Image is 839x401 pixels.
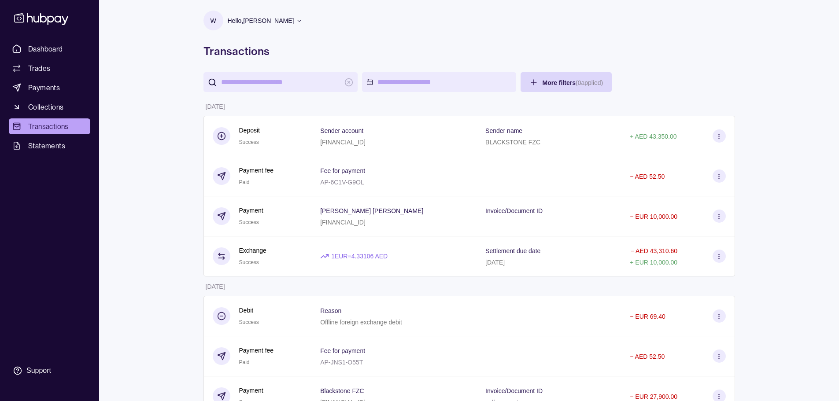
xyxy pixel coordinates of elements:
div: Support [26,366,51,375]
p: + AED 43,350.00 [630,133,676,140]
p: Invoice/Document ID [485,207,543,214]
p: AP-JNS1-O55T [320,359,363,366]
p: BLACKSTONE FZC [485,139,540,146]
p: Settlement due date [485,247,540,254]
p: AP-6C1V-G9OL [320,179,364,186]
p: Offline foreign exchange debit [320,319,402,326]
p: − AED 43,310.60 [631,247,677,254]
p: Debit [239,305,259,315]
span: Success [239,259,259,265]
p: 1 EUR = 4.33106 AED [331,251,388,261]
p: − AED 52.50 [630,353,665,360]
p: − EUR 27,900.00 [630,393,677,400]
a: Support [9,361,90,380]
a: Transactions [9,118,90,134]
p: [DATE] [206,283,225,290]
a: Trades [9,60,90,76]
span: More filters [543,79,603,86]
span: Transactions [28,121,69,132]
a: Statements [9,138,90,154]
p: [FINANCIAL_ID] [320,219,366,226]
button: More filters(0applied) [521,72,612,92]
p: Fee for payment [320,167,365,174]
p: Exchange [239,246,266,255]
a: Collections [9,99,90,115]
p: – [485,219,489,226]
p: Reason [320,307,341,314]
p: Fee for payment [320,347,365,354]
span: Paid [239,179,250,185]
p: Sender name [485,127,522,134]
p: W [210,16,216,26]
p: [FINANCIAL_ID] [320,139,366,146]
a: Dashboard [9,41,90,57]
span: Statements [28,140,65,151]
p: [DATE] [206,103,225,110]
p: Payment fee [239,166,274,175]
p: Payment [239,206,263,215]
p: − EUR 10,000.00 [630,213,677,220]
p: Sender account [320,127,363,134]
p: Hello, [PERSON_NAME] [228,16,294,26]
span: Success [239,319,259,325]
span: Success [239,139,259,145]
p: + EUR 10,000.00 [630,259,677,266]
p: Blackstone FZC [320,387,364,394]
a: Payments [9,80,90,96]
p: − EUR 69.40 [630,313,665,320]
p: − AED 52.50 [630,173,665,180]
p: [DATE] [485,259,505,266]
p: Deposit [239,125,260,135]
input: search [221,72,340,92]
span: Collections [28,102,63,112]
p: Payment fee [239,346,274,355]
span: Success [239,219,259,225]
span: Payments [28,82,60,93]
span: Dashboard [28,44,63,54]
p: ( 0 applied) [576,79,603,86]
span: Trades [28,63,50,74]
span: Paid [239,359,250,365]
p: Payment [239,386,263,395]
h1: Transactions [203,44,735,58]
p: [PERSON_NAME] [PERSON_NAME] [320,207,423,214]
p: Invoice/Document ID [485,387,543,394]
